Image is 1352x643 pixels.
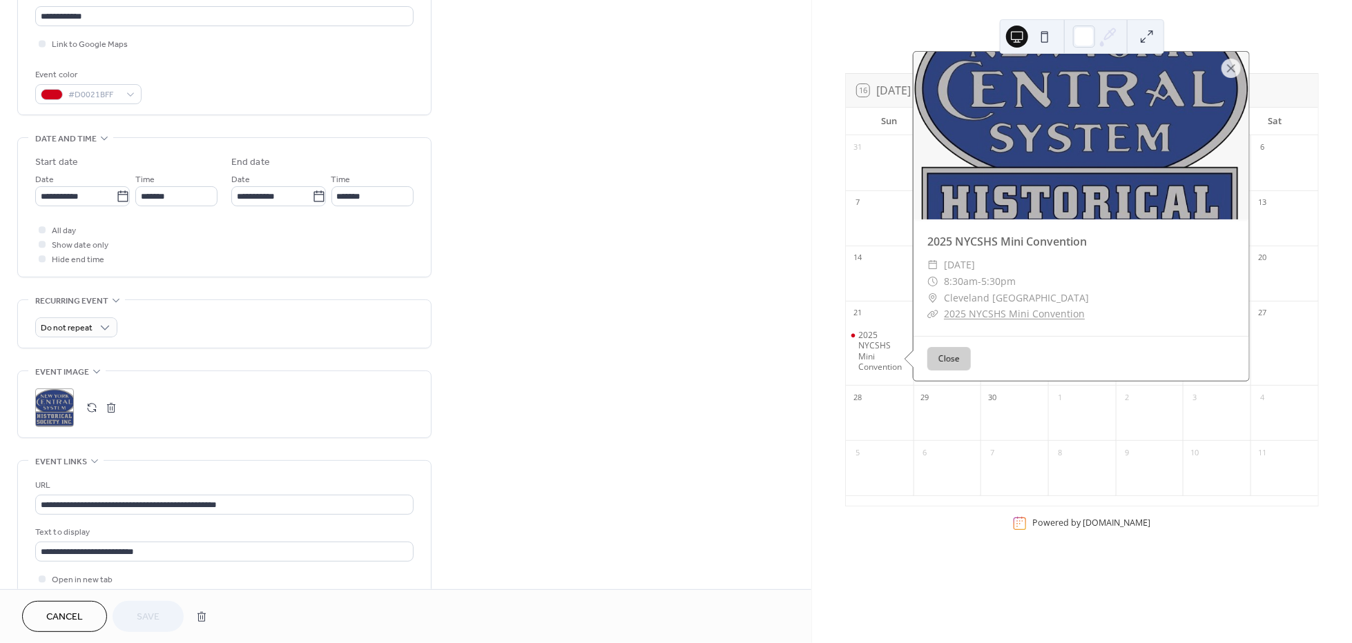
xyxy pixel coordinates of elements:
[41,321,93,337] span: Do not repeat
[985,390,1000,405] div: 30
[850,140,865,155] div: 31
[52,224,76,239] span: All day
[35,132,97,146] span: Date and time
[35,68,139,82] div: Event color
[1187,390,1202,405] div: 3
[135,173,155,188] span: Time
[1052,445,1068,460] div: 8
[1187,445,1202,460] div: 10
[1083,517,1150,529] a: [DOMAIN_NAME]
[22,601,107,632] button: Cancel
[35,173,54,188] span: Date
[35,388,74,427] div: ;
[927,234,1087,249] a: 2025 NYCSHS Mini Convention
[331,173,351,188] span: Time
[1243,108,1307,135] div: Sat
[1255,390,1270,405] div: 4
[1032,517,1150,529] div: Powered by
[850,306,865,321] div: 21
[35,455,87,469] span: Event links
[1052,390,1068,405] div: 1
[850,195,865,210] div: 7
[52,38,128,52] span: Link to Google Maps
[1120,445,1135,460] div: 9
[850,250,865,266] div: 14
[1120,390,1135,405] div: 2
[981,273,1016,290] span: 5:30pm
[35,478,411,493] div: URL
[944,307,1085,320] a: 2025 NYCSHS Mini Convention
[846,330,914,373] div: 2025 NYCSHS Mini Convention
[927,347,971,370] button: Close
[850,445,865,460] div: 5
[46,611,83,625] span: Cancel
[944,257,975,273] span: [DATE]
[35,365,89,379] span: Event image
[52,253,104,268] span: Hide end time
[944,290,1089,306] span: Cleveland [GEOGRAPHIC_DATA]
[918,445,933,460] div: 6
[231,155,270,170] div: End date
[927,273,938,290] div: ​
[35,294,108,308] span: Recurring event
[850,390,865,405] div: 28
[52,573,113,588] span: Open in new tab
[1255,195,1270,210] div: 13
[927,290,938,306] div: ​
[52,239,108,253] span: Show date only
[978,273,981,290] span: -
[918,390,933,405] div: 29
[35,525,411,540] div: Text to display
[35,155,78,170] div: Start date
[1255,250,1270,266] div: 20
[68,88,119,103] span: #D0021BFF
[858,330,908,373] div: 2025 NYCSHS Mini Convention
[985,445,1000,460] div: 7
[927,306,938,322] div: ​
[1255,445,1270,460] div: 11
[231,173,250,188] span: Date
[1255,306,1270,321] div: 27
[1255,140,1270,155] div: 6
[927,257,938,273] div: ​
[857,108,921,135] div: Sun
[944,273,978,290] span: 8:30am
